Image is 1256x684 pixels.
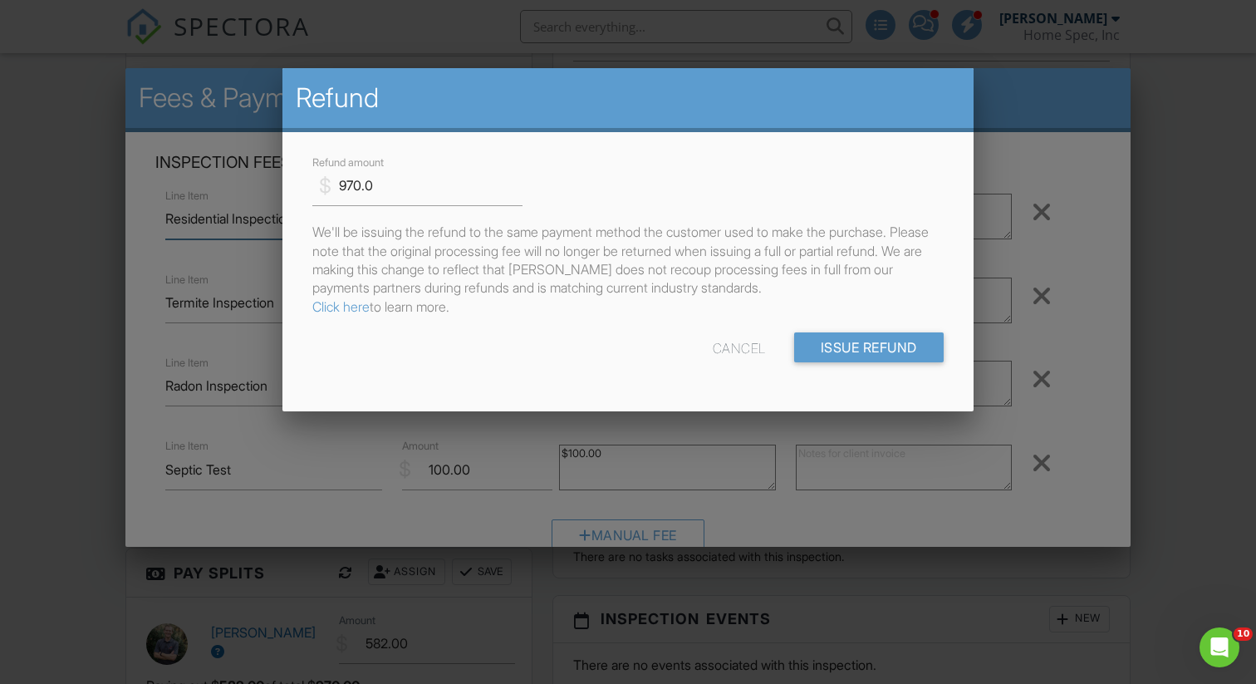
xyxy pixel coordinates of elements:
[296,81,960,115] h2: Refund
[1234,627,1253,641] span: 10
[713,332,766,362] div: Cancel
[312,223,944,316] p: We'll be issuing the refund to the same payment method the customer used to make the purchase. Pl...
[319,172,331,200] div: $
[312,298,370,315] a: Click here
[794,332,944,362] input: Issue Refund
[312,155,384,170] label: Refund amount
[1200,627,1239,667] iframe: Intercom live chat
